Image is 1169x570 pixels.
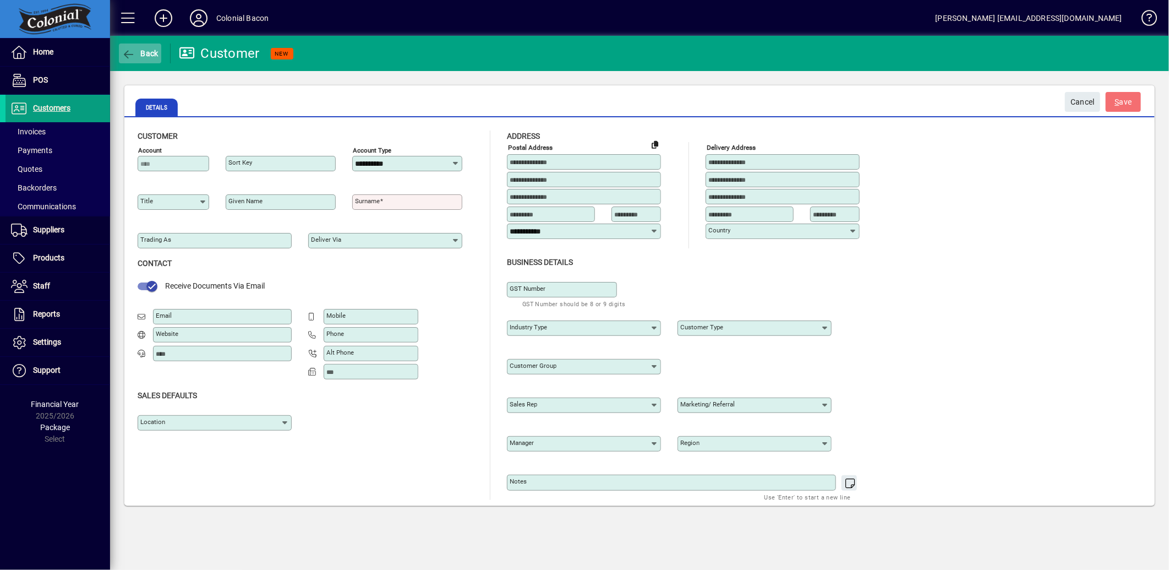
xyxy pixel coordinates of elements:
[1106,92,1141,112] button: Save
[510,477,527,485] mat-label: Notes
[6,122,110,141] a: Invoices
[179,45,260,62] div: Customer
[33,281,50,290] span: Staff
[216,9,269,27] div: Colonial Bacon
[1115,93,1132,111] span: ave
[33,338,61,346] span: Settings
[353,146,391,154] mat-label: Account Type
[40,423,70,432] span: Package
[6,329,110,356] a: Settings
[33,310,60,318] span: Reports
[510,439,534,447] mat-label: Manager
[6,160,110,178] a: Quotes
[680,323,723,331] mat-label: Customer type
[6,197,110,216] a: Communications
[33,104,70,112] span: Customers
[1115,97,1119,106] span: S
[6,273,110,300] a: Staff
[138,391,197,400] span: Sales defaults
[33,253,64,262] span: Products
[1070,93,1095,111] span: Cancel
[11,183,57,192] span: Backorders
[33,47,53,56] span: Home
[181,8,216,28] button: Profile
[1133,2,1155,38] a: Knowledge Base
[156,312,172,319] mat-label: Email
[510,362,556,370] mat-label: Customer group
[326,349,354,356] mat-label: Alt Phone
[110,44,171,63] app-page-header-button: Back
[156,330,178,338] mat-label: Website
[138,146,162,154] mat-label: Account
[326,330,344,338] mat-label: Phone
[510,400,537,408] mat-label: Sales rep
[33,366,61,374] span: Support
[646,135,664,153] button: Copy to Delivery address
[936,9,1122,27] div: [PERSON_NAME] [EMAIL_ADDRESS][DOMAIN_NAME]
[140,418,165,426] mat-label: Location
[33,75,48,84] span: POS
[275,50,289,57] span: NEW
[6,245,110,272] a: Products
[122,49,159,58] span: Back
[708,226,730,234] mat-label: Country
[138,259,172,268] span: Contact
[138,132,178,140] span: Customer
[6,67,110,94] a: POS
[11,127,46,136] span: Invoices
[165,281,265,290] span: Receive Documents Via Email
[31,400,79,409] span: Financial Year
[228,197,263,205] mat-label: Given name
[146,8,181,28] button: Add
[507,258,573,267] span: Business details
[6,178,110,197] a: Backorders
[510,323,547,331] mat-label: Industry type
[355,197,380,205] mat-label: Surname
[6,301,110,328] a: Reports
[11,202,76,211] span: Communications
[11,165,42,173] span: Quotes
[764,491,851,503] mat-hint: Use 'Enter' to start a new line
[326,312,346,319] mat-label: Mobile
[522,297,626,310] mat-hint: GST Number should be 8 or 9 digits
[6,357,110,384] a: Support
[140,236,171,243] mat-label: Trading as
[140,197,153,205] mat-label: Title
[6,39,110,66] a: Home
[119,44,161,63] button: Back
[33,225,64,234] span: Suppliers
[6,141,110,160] a: Payments
[311,236,341,243] mat-label: Deliver via
[680,400,735,408] mat-label: Marketing/ Referral
[228,159,252,166] mat-label: Sort key
[1065,92,1100,112] button: Cancel
[510,285,545,292] mat-label: GST Number
[135,99,178,116] span: Details
[6,216,110,244] a: Suppliers
[680,439,700,447] mat-label: Region
[11,146,52,155] span: Payments
[507,132,540,140] span: Address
